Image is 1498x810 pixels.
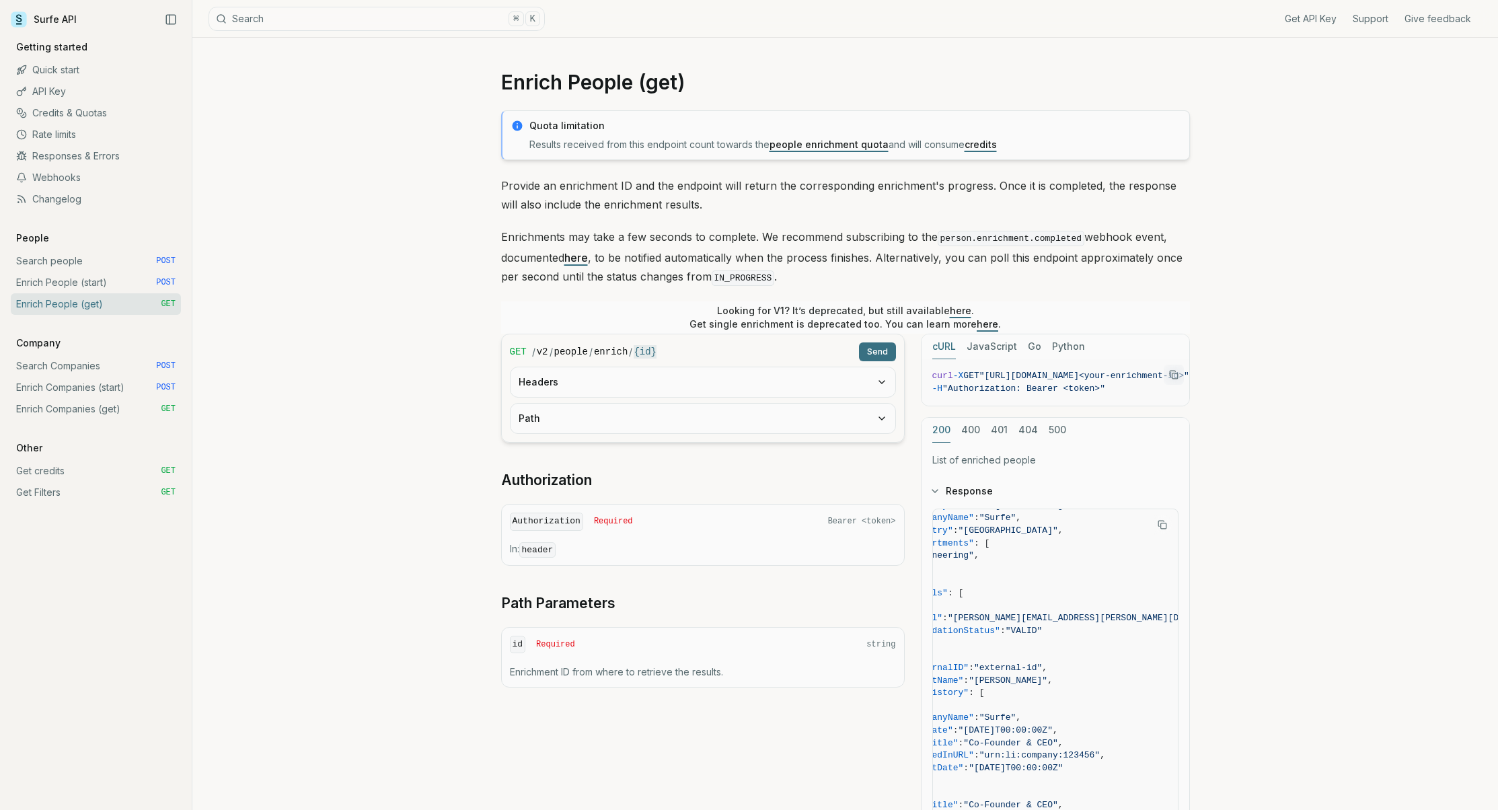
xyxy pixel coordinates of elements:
code: people [554,345,588,359]
p: Looking for V1? It’s deprecated, but still available . Get single enrichment is deprecated too. Y... [689,304,1001,331]
span: "[GEOGRAPHIC_DATA]" [959,525,1058,536]
span: Required [536,639,575,650]
button: Copy Text [1164,365,1184,385]
a: Get Filters GET [11,482,181,503]
a: Responses & Errors [11,145,181,167]
span: , [1100,750,1105,760]
span: GET [510,345,527,359]
code: person.enrichment.completed [938,231,1085,246]
span: : [ [974,538,989,548]
span: Required [594,516,633,527]
code: enrich [594,345,628,359]
span: : [963,763,969,773]
span: : [974,750,979,760]
span: : [985,501,990,511]
a: credits [965,139,997,150]
span: "[PERSON_NAME]" [969,675,1047,686]
span: POST [156,382,176,393]
button: Response [922,474,1189,509]
a: Webhooks [11,167,181,188]
code: Authorization [510,513,583,531]
a: API Key [11,81,181,102]
span: Bearer <token> [828,516,896,527]
button: Go [1028,334,1041,359]
span: "[URL][DOMAIN_NAME]<your-enrichment-id>" [979,371,1189,381]
button: Python [1052,334,1085,359]
span: : [969,663,974,673]
span: , [1042,663,1047,673]
span: : [974,712,979,723]
span: / [629,345,632,359]
span: : [974,513,979,523]
button: 200 [932,418,950,443]
span: , [974,550,979,560]
span: GET [161,404,176,414]
button: Send [859,342,896,361]
span: "startDate" [906,763,964,773]
a: here [950,305,971,316]
a: Credits & Quotas [11,102,181,124]
span: "companyName" [906,712,974,723]
button: Copy Text [1152,515,1172,535]
p: Enrichments may take a few seconds to complete. We recommend subscribing to the webhook event, do... [501,227,1190,288]
a: Rate limits [11,124,181,145]
span: "linkedInURL" [906,750,974,760]
span: , [1058,525,1063,536]
span: "Surfe" [979,712,1016,723]
a: Give feedback [1405,12,1471,26]
span: / [589,345,593,359]
span: , [1016,712,1021,723]
span: string [866,639,895,650]
span: "externalID" [906,663,969,673]
a: Quick start [11,59,181,81]
button: JavaScript [967,334,1017,359]
button: 404 [1018,418,1038,443]
span: GET [963,371,979,381]
span: / [550,345,553,359]
span: , [1068,501,1074,511]
p: People [11,231,54,245]
span: "jobHistory" [906,688,969,698]
p: List of enriched people [932,453,1178,467]
span: "[DOMAIN_NAME]" [989,501,1068,511]
span: "Co-Founder & CEO" [963,738,1057,748]
a: here [977,318,998,330]
span: , [1047,675,1053,686]
span: curl [932,371,953,381]
a: Path Parameters [501,594,615,613]
button: Search⌘K [209,7,545,31]
code: header [519,542,556,558]
span: , [1016,513,1021,523]
span: : [ [948,588,963,598]
span: GET [161,299,176,309]
a: here [564,251,588,264]
h1: Enrich People (get) [501,70,1190,94]
p: Provide an enrichment ID and the endpoint will return the corresponding enrichment's progress. On... [501,176,1190,214]
p: Company [11,336,66,350]
span: "[DATE]T00:00:00Z" [959,725,1053,735]
span: : [953,725,959,735]
a: Enrich People (start) POST [11,272,181,293]
span: "Engineering" [906,550,974,560]
span: "VALID" [1006,626,1043,636]
p: Enrichment ID from where to retrieve the results. [510,665,896,679]
span: GET [161,487,176,498]
kbd: K [525,11,540,26]
code: v2 [537,345,548,359]
span: POST [156,361,176,371]
span: -X [953,371,964,381]
span: "validationStatus" [906,626,1000,636]
a: Search Companies POST [11,355,181,377]
a: Enrich People (get) GET [11,293,181,315]
button: Collapse Sidebar [161,9,181,30]
a: Authorization [501,471,592,490]
span: POST [156,256,176,266]
span: : [959,738,964,748]
span: "departments" [906,538,974,548]
span: : [1000,626,1006,636]
span: "[PERSON_NAME][EMAIL_ADDRESS][PERSON_NAME][DOMAIN_NAME]" [948,613,1242,623]
span: , [1053,725,1058,735]
span: "Surfe" [979,513,1016,523]
code: id [510,636,526,654]
a: Support [1353,12,1388,26]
